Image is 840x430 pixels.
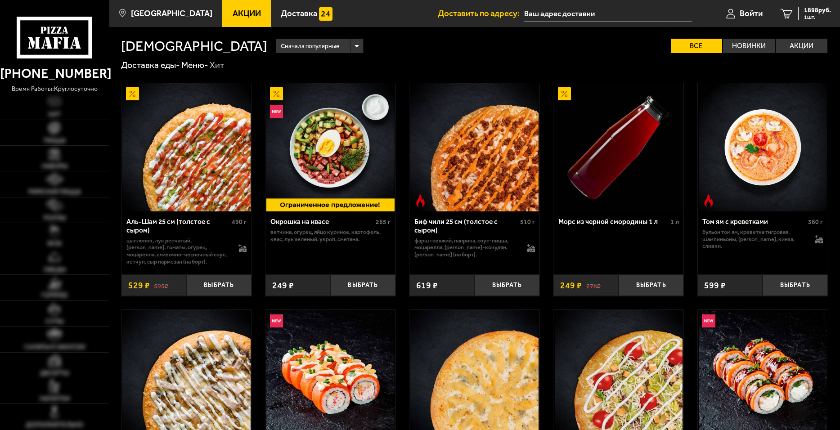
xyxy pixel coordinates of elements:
span: 529 ₽ [128,281,150,290]
a: Острое блюдоТом ям с креветками [698,83,828,211]
div: Окрошка на квасе [270,218,374,226]
span: Супы [45,318,63,325]
button: Выбрать [763,274,828,296]
img: Окрошка на квасе [266,83,395,211]
h1: [DEMOGRAPHIC_DATA] [121,39,267,53]
span: Доставка [281,9,317,18]
span: Дополнительно [26,422,83,428]
span: Римская пицца [28,189,81,195]
p: цыпленок, лук репчатый, [PERSON_NAME], томаты, огурец, моцарелла, сливочно-чесночный соус, кетчуп... [126,237,230,265]
img: Акционный [126,87,139,100]
img: Новинка [270,105,283,118]
label: Новинки [723,39,775,53]
span: 510 г [520,218,535,226]
span: Салаты и закуски [24,344,85,350]
a: АкционныйНовинкаОкрошка на квасе [265,83,395,211]
img: Акционный [270,87,283,100]
button: Выбрать [475,274,540,296]
img: 15daf4d41897b9f0e9f617042186c801.svg [319,7,332,20]
p: бульон том ям, креветка тигровая, шампиньоны, [PERSON_NAME], кинза, сливки. [702,228,806,250]
span: Пицца [44,138,66,144]
span: Хит [48,112,61,118]
button: Выбрать [186,274,252,296]
div: Биф чили 25 см (толстое с сыром) [414,218,518,234]
span: 599 ₽ [704,281,726,290]
span: Десерты [40,370,69,376]
div: Морс из черной смородины 1 л [558,218,668,226]
label: Все [671,39,723,53]
img: Биф чили 25 см (толстое с сыром) [410,83,539,211]
img: Аль-Шам 25 см (толстое с сыром) [122,83,251,211]
span: Войти [740,9,763,18]
s: 278 ₽ [586,281,601,290]
span: Акции [233,9,261,18]
img: Острое блюдо [414,194,427,207]
span: Роллы [44,215,66,221]
s: 595 ₽ [154,281,168,290]
img: Морс из черной смородины 1 л [555,83,683,211]
span: Горячее [41,292,68,299]
img: Острое блюдо [702,194,715,207]
span: 360 г [808,218,823,226]
img: Новинка [702,314,715,327]
a: Доставка еды- [121,60,180,70]
img: Акционный [558,87,571,100]
span: 490 г [232,218,247,226]
a: Острое блюдоБиф чили 25 см (толстое с сыром) [409,83,539,211]
span: 249 ₽ [560,281,582,290]
span: 249 ₽ [272,281,294,290]
button: Выбрать [331,274,396,296]
span: Обеды [44,267,66,273]
div: Аль-Шам 25 см (толстое с сыром) [126,218,230,234]
label: Акции [776,39,827,53]
span: 619 ₽ [416,281,438,290]
span: 1 л [670,218,679,226]
span: Сначала популярные [281,38,339,54]
span: Напитки [40,396,70,402]
p: ветчина, огурец, яйцо куриное, картофель, квас, лук зеленый, укроп, сметана. [270,228,391,242]
a: АкционныйМорс из черной смородины 1 л [553,83,683,211]
span: 265 г [376,218,391,226]
div: Хит [210,59,224,71]
span: WOK [47,241,62,247]
a: АкционныйАль-Шам 25 см (толстое с сыром) [121,83,252,211]
span: [GEOGRAPHIC_DATA] [131,9,212,18]
button: Выбрать [619,274,684,296]
span: 1898 руб. [804,7,831,13]
img: Том ям с креветками [699,83,827,211]
div: Том ям с креветками [702,218,806,226]
p: фарш говяжий, паприка, соус-пицца, моцарелла, [PERSON_NAME]-кочудян, [PERSON_NAME] (на борт). [414,237,518,258]
img: Новинка [270,314,283,327]
span: Доставить по адресу: [438,9,524,18]
a: Меню- [181,60,208,70]
input: Ваш адрес доставки [524,5,692,22]
span: 1 шт. [804,14,831,20]
span: Наборы [42,163,67,170]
